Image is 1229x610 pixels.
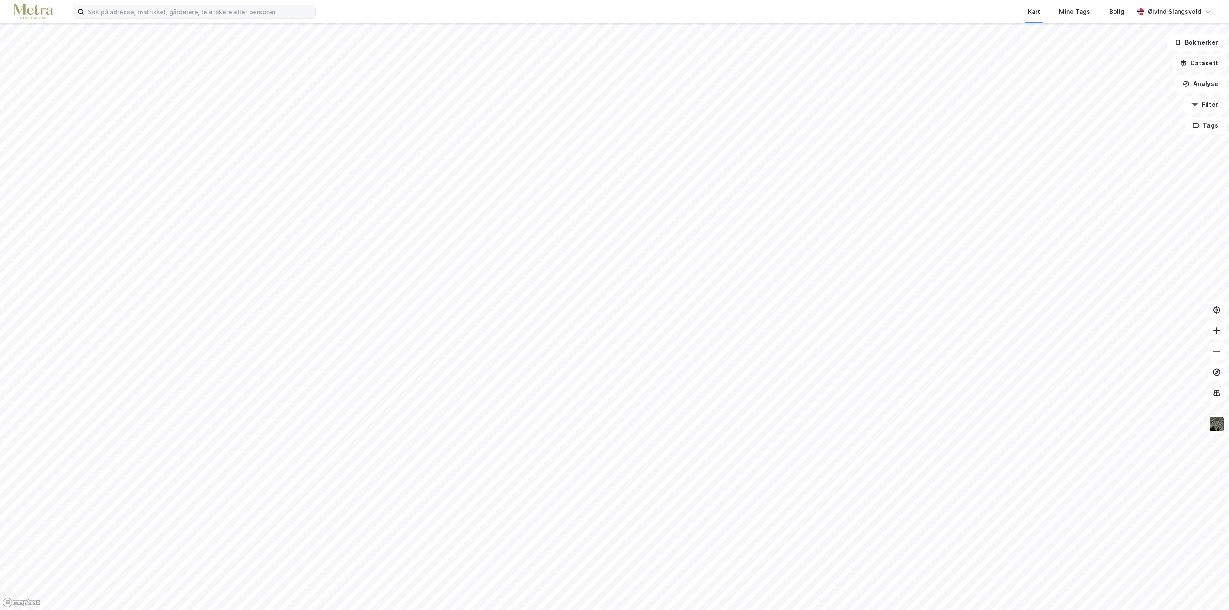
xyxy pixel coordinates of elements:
[1209,416,1225,432] img: 9k=
[1185,117,1226,134] button: Tags
[1028,6,1040,17] div: Kart
[14,4,53,19] img: metra-logo.256734c3b2bbffee19d4.png
[3,597,41,607] a: Mapbox homepage
[1173,54,1226,72] button: Datasett
[1186,568,1229,610] div: Kontrollprogram for chat
[1167,34,1226,51] button: Bokmerker
[1059,6,1090,17] div: Mine Tags
[84,5,315,18] input: Søk på adresse, matrikkel, gårdeiere, leietakere eller personer
[1148,6,1201,17] div: Øivind Slangsvold
[1186,568,1229,610] iframe: Chat Widget
[1184,96,1226,113] button: Filter
[1109,6,1124,17] div: Bolig
[1175,75,1226,93] button: Analyse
